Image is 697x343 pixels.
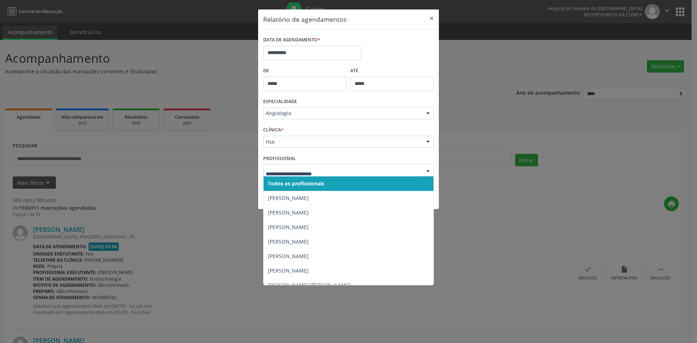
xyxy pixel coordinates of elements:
[268,282,351,289] span: [PERSON_NAME] [PERSON_NAME]
[268,253,309,260] span: [PERSON_NAME]
[263,15,346,24] h5: Relatório de agendamentos
[263,153,296,164] label: PROFISSIONAL
[266,110,419,117] span: Angiologia
[263,124,284,136] label: CLÍNICA
[263,96,297,107] label: ESPECIALIDADE
[268,224,309,230] span: [PERSON_NAME]
[263,34,320,46] label: DATA DE AGENDAMENTO
[268,267,309,274] span: [PERSON_NAME]
[350,65,434,77] label: ATÉ
[266,138,419,146] span: Hse
[268,180,324,187] span: Todos os profissionais
[268,195,309,201] span: [PERSON_NAME]
[268,238,309,245] span: [PERSON_NAME]
[263,65,347,77] label: De
[268,209,309,216] span: [PERSON_NAME]
[424,9,439,27] button: Close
